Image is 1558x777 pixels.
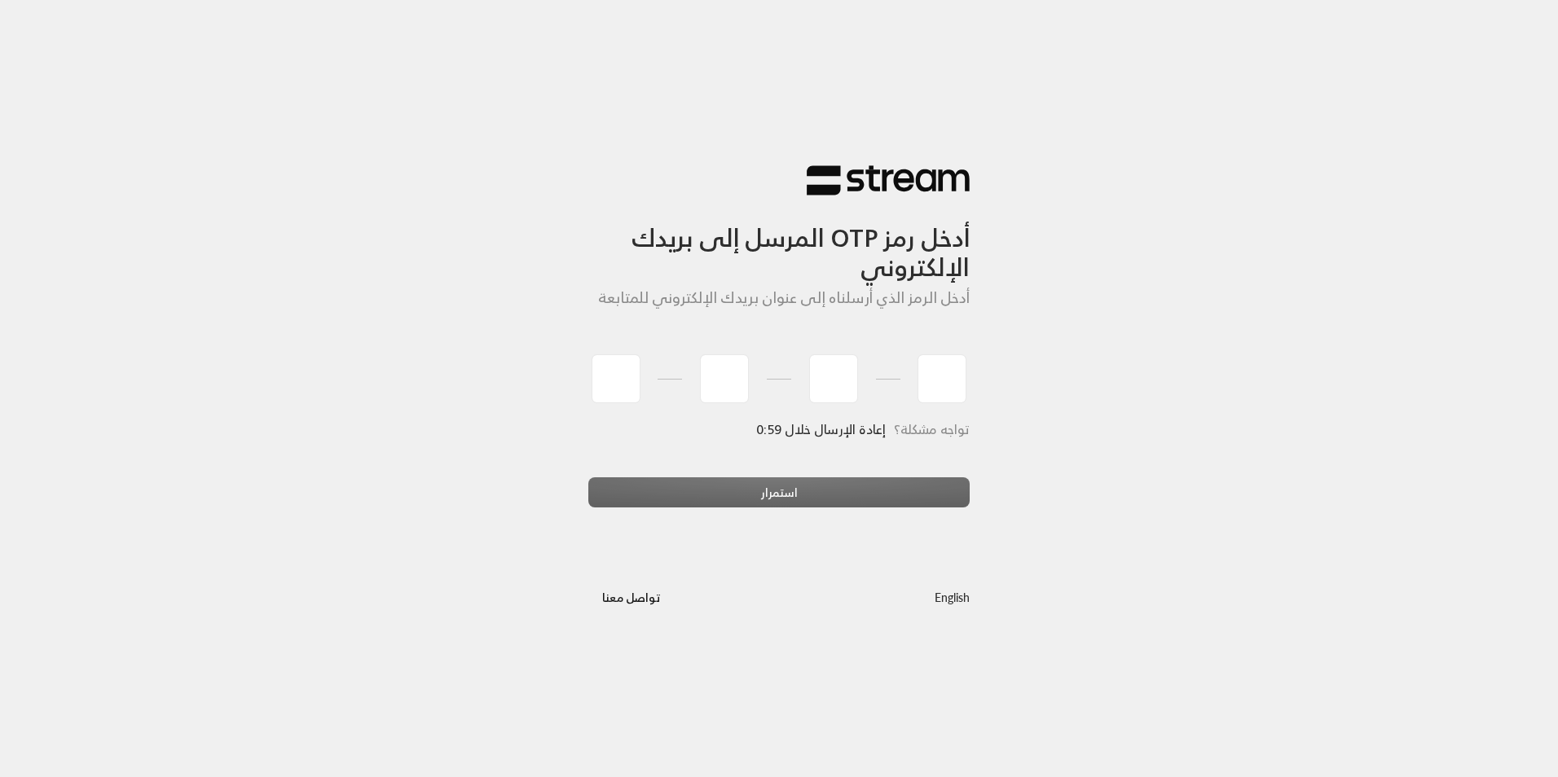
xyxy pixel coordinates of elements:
img: Stream Logo [807,165,970,196]
a: تواصل معنا [588,587,674,608]
span: تواجه مشكلة؟ [894,418,970,441]
h5: أدخل الرمز الذي أرسلناه إلى عنوان بريدك الإلكتروني للمتابعة [588,289,970,307]
a: English [935,582,970,612]
h3: أدخل رمز OTP المرسل إلى بريدك الإلكتروني [588,196,970,282]
span: إعادة الإرسال خلال 0:59 [757,418,886,441]
button: تواصل معنا [588,582,674,612]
